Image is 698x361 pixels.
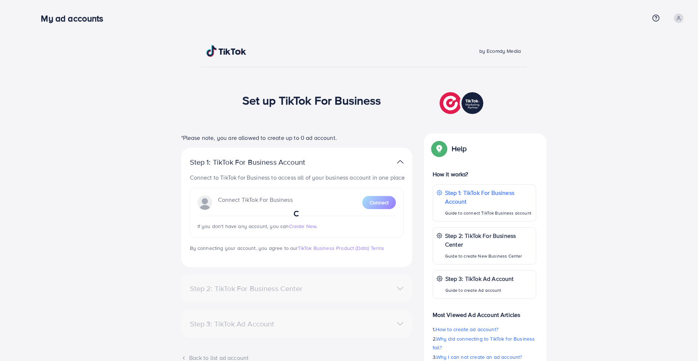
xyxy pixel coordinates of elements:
[445,286,514,295] p: Guide to create Ad account
[397,157,403,167] img: TikTok partner
[206,45,246,57] img: TikTok
[445,274,514,283] p: Step 3: TikTok Ad Account
[433,305,536,319] p: Most Viewed Ad Account Articles
[41,13,109,24] h3: My ad accounts
[445,252,532,260] p: Guide to create New Business Center
[433,142,446,155] img: Popup guide
[452,144,467,153] p: Help
[445,231,532,249] p: Step 2: TikTok For Business Center
[436,326,498,333] span: How to create ad account?
[445,209,532,217] p: Guide to connect TikTok Business account
[242,93,381,107] h1: Set up TikTok For Business
[440,90,485,116] img: TikTok partner
[190,158,328,166] p: Step 1: TikTok For Business Account
[433,325,536,334] p: 1.
[479,47,521,55] span: by Ecomdy Media
[181,133,412,142] p: *Please note, you are allowed to create up to 0 ad account.
[433,334,536,352] p: 2.
[436,353,522,361] span: Why I can not create an ad account?
[445,188,532,206] p: Step 1: TikTok For Business Account
[433,335,535,351] span: Why did connecting to TikTok for Business fail?
[433,170,536,178] p: How it works?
